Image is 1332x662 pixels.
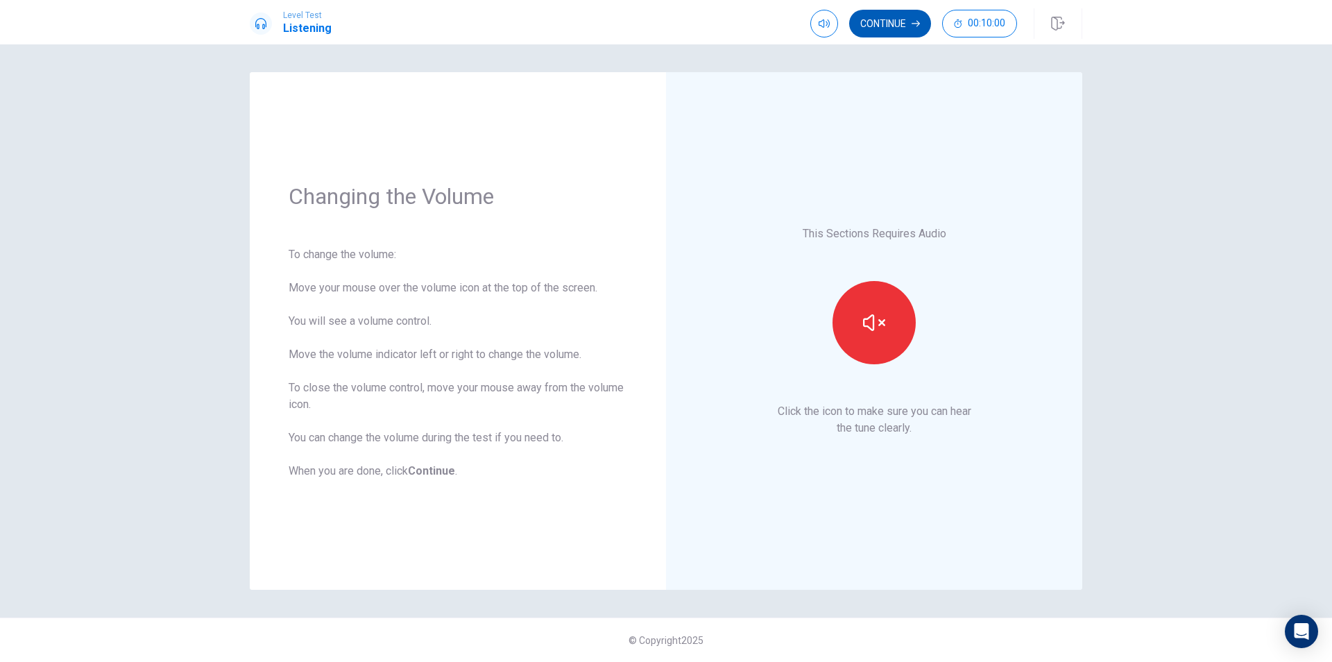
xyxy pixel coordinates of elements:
[289,246,627,479] div: To change the volume: Move your mouse over the volume icon at the top of the screen. You will see...
[289,183,627,210] h1: Changing the Volume
[629,635,703,646] span: © Copyright 2025
[283,10,332,20] span: Level Test
[968,18,1005,29] span: 00:10:00
[778,403,971,436] p: Click the icon to make sure you can hear the tune clearly.
[803,226,946,242] p: This Sections Requires Audio
[283,20,332,37] h1: Listening
[408,464,455,477] b: Continue
[849,10,931,37] button: Continue
[1285,615,1318,648] div: Open Intercom Messenger
[942,10,1017,37] button: 00:10:00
